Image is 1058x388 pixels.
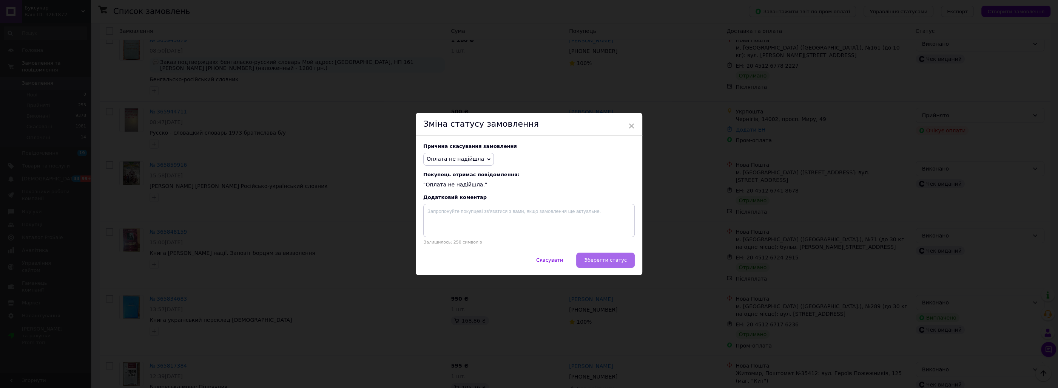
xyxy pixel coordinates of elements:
[528,253,571,268] button: Скасувати
[423,172,635,189] div: "Оплата не надійшла."
[427,156,484,162] span: Оплата не надійшла
[536,257,563,263] span: Скасувати
[423,194,635,200] div: Додатковий коментар
[584,257,627,263] span: Зберегти статус
[576,253,635,268] button: Зберегти статус
[628,120,635,132] span: ×
[423,172,635,177] span: Покупець отримає повідомлення:
[423,240,635,245] p: Залишилось: 250 символів
[416,113,642,136] div: Зміна статусу замовлення
[423,143,635,149] div: Причина скасування замовлення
